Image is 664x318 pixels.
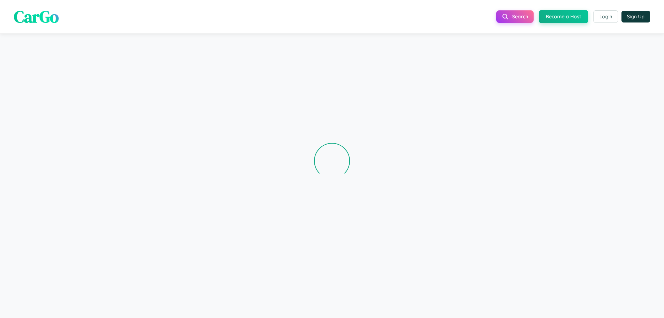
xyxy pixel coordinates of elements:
[621,11,650,22] button: Sign Up
[539,10,588,23] button: Become a Host
[496,10,534,23] button: Search
[593,10,618,23] button: Login
[512,13,528,20] span: Search
[14,5,59,28] span: CarGo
